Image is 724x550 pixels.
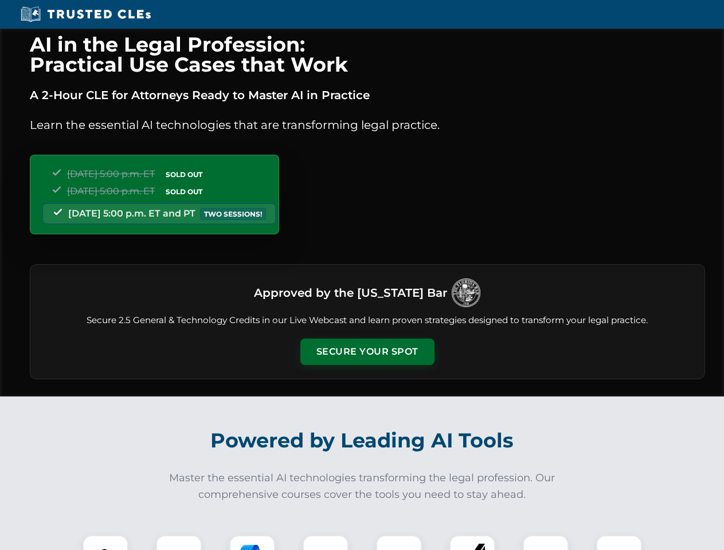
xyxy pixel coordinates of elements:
p: A 2-Hour CLE for Attorneys Ready to Master AI in Practice [30,86,705,104]
span: SOLD OUT [162,168,206,180]
h2: Powered by Leading AI Tools [45,421,680,461]
p: Secure 2.5 General & Technology Credits in our Live Webcast and learn proven strategies designed ... [44,314,691,327]
img: Trusted CLEs [17,6,154,23]
span: SOLD OUT [162,186,206,198]
h3: Approved by the [US_STATE] Bar [254,282,447,303]
p: Learn the essential AI technologies that are transforming legal practice. [30,116,705,134]
h1: AI in the Legal Profession: Practical Use Cases that Work [30,34,705,74]
span: [DATE] 5:00 p.m. ET [67,168,155,179]
p: Master the essential AI technologies transforming the legal profession. Our comprehensive courses... [162,470,563,503]
button: Secure Your Spot [300,339,435,365]
img: Logo [452,278,480,307]
span: [DATE] 5:00 p.m. ET [67,186,155,197]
